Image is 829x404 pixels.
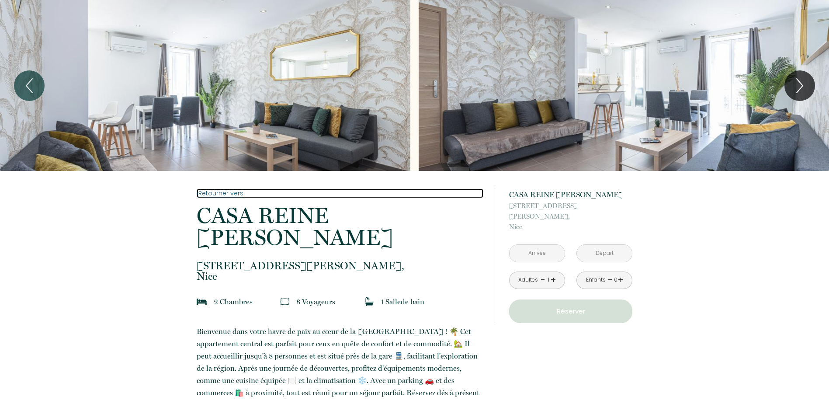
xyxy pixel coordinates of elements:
p: 1 Salle de bain [381,296,424,308]
input: Départ [577,245,632,262]
p: Réserver [512,306,629,317]
span: [STREET_ADDRESS][PERSON_NAME], [197,261,483,271]
p: Nice [197,261,483,282]
div: 1 [546,276,551,284]
p: CASA REINE [PERSON_NAME] [197,205,483,248]
p: 2 Chambre [214,296,253,308]
a: - [608,273,613,287]
div: Enfants [586,276,606,284]
div: 0 [614,276,618,284]
a: + [618,273,623,287]
img: guests [281,297,289,306]
span: [STREET_ADDRESS][PERSON_NAME], [509,201,632,222]
button: Next [784,70,815,101]
a: Retourner vers [197,188,483,198]
a: - [541,273,545,287]
div: Adultes [518,276,538,284]
button: Previous [14,70,45,101]
p: ​Bienvenue dans votre havre de paix au cœur de la [GEOGRAPHIC_DATA] ! 🌴 Cet appartement central e... [197,325,483,399]
p: Nice [509,201,632,232]
a: + [551,273,556,287]
p: CASA REINE [PERSON_NAME] [509,188,632,201]
p: 8 Voyageur [296,296,335,308]
button: Réserver [509,300,632,323]
input: Arrivée [510,245,565,262]
span: s [250,297,253,306]
span: s [332,297,335,306]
